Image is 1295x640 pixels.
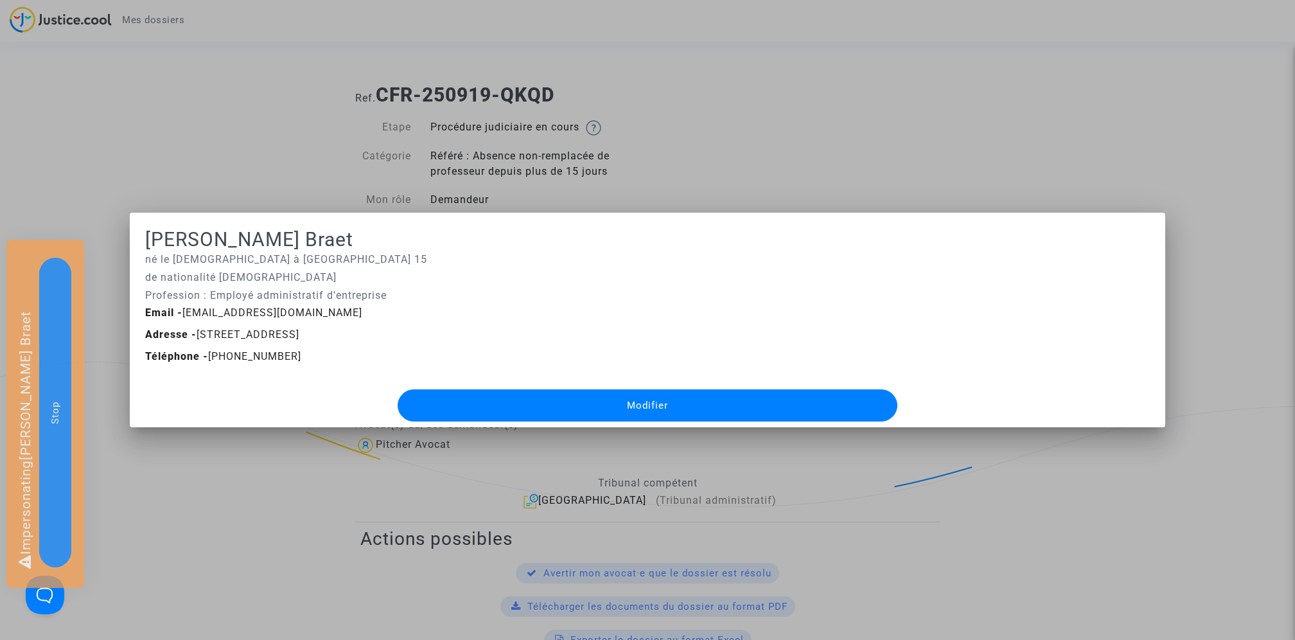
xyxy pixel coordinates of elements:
b: Téléphone - [145,350,208,362]
span: [STREET_ADDRESS] [145,328,299,341]
p: né le [DEMOGRAPHIC_DATA] à [GEOGRAPHIC_DATA] 15 [145,251,1150,267]
span: Modifier [627,400,668,411]
span: [PHONE_NUMBER] [145,350,301,362]
b: Adresse - [145,328,197,341]
button: Modifier [398,389,897,422]
b: Email - [145,307,182,319]
span: Stop [49,401,61,423]
p: de nationalité [DEMOGRAPHIC_DATA] [145,269,1150,285]
h1: [PERSON_NAME] Braet [145,228,1150,251]
iframe: Help Scout Beacon - Open [26,576,64,614]
p: Profession : Employé administratif d'entreprise [145,287,1150,303]
div: Impersonating [6,240,84,588]
span: [EMAIL_ADDRESS][DOMAIN_NAME] [145,307,362,319]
